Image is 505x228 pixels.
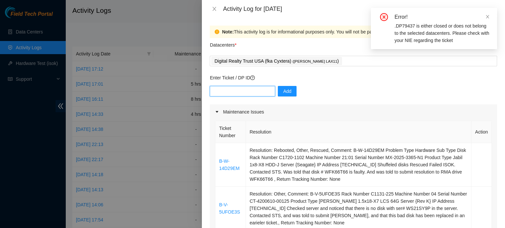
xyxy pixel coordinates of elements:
[283,88,291,95] span: Add
[210,74,497,81] p: Enter Ticket / DP ID
[278,86,297,96] button: Add
[222,28,234,35] strong: Note:
[212,6,217,11] span: close
[471,121,492,143] th: Action
[395,22,489,44] div: .DP79437 is either closed or does not belong to the selected datacenters. Please check with your ...
[215,121,246,143] th: Ticket Number
[246,121,471,143] th: Resolution
[219,158,239,171] a: B-W-14D29EM
[395,13,489,21] div: Error!
[485,14,490,19] span: close
[215,30,219,34] span: exclamation-circle
[246,143,471,187] td: Resolution: Rebooted, Other, Rescued, Comment: B-W-14D29EM Problem Type Hardware Sub Type Disk Ra...
[215,110,219,114] span: caret-right
[210,6,219,12] button: Close
[250,75,255,80] span: question-circle
[214,57,339,65] p: Digital Realty Trust USA (fka Cyxtera) )
[210,104,497,119] div: Maintenance Issues
[293,59,337,63] span: ( [PERSON_NAME] LAX11
[210,38,236,49] p: Datacenters
[219,202,240,215] a: B-V-5UFOE3S
[380,13,388,21] span: close-circle
[223,5,497,12] div: Activity Log for [DATE]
